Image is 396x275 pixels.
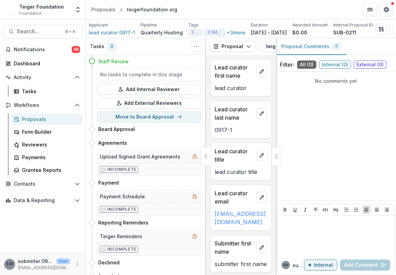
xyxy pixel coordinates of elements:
[373,206,381,214] button: Align Center
[11,86,83,97] a: Tasks
[18,265,70,271] p: [EMAIL_ADDRESS][DOMAIN_NAME]
[98,58,129,65] h4: Staff Reivew
[140,22,157,28] p: Pipeline
[22,166,77,174] div: Grantee Reports
[5,4,16,15] img: Teiger Foundation
[380,3,393,16] button: Get Help
[90,44,104,49] h3: Tasks
[304,260,337,271] button: Internal
[256,192,267,203] button: edit
[22,88,77,95] div: Tasks
[98,139,127,146] h4: Agreements
[6,262,13,266] div: submiiter 0917 Wang
[332,206,340,214] button: Heading 2
[97,84,201,95] button: Add Internal Reviewer
[107,206,136,212] p: Incomplete
[11,113,83,125] a: Proposals
[362,206,371,214] button: Align Left
[14,102,72,108] span: Workflows
[14,181,72,187] span: Contacts
[22,141,77,148] div: Reviewers
[256,150,267,161] button: edit
[3,72,83,83] button: Open Activity
[215,63,253,80] p: Lead curator first name
[283,263,288,267] div: submiiter 0917 Wang
[291,206,299,214] button: Underline
[342,206,350,214] button: Bullet List
[191,30,200,35] span: 2026
[91,6,115,13] div: Proposals
[215,168,267,176] p: lead curator title
[215,105,253,122] p: Lead curator last name
[215,126,267,134] p: 0917-1
[251,22,268,28] p: Duration
[215,147,253,164] p: Lead curator title
[19,3,64,10] div: Teiger Foundation
[256,66,267,77] button: edit
[312,206,320,214] button: Strike
[340,260,390,271] button: Add Comment
[281,206,289,214] button: Bold
[14,198,72,203] span: Data & Reporting
[333,29,356,36] p: SUB-0211
[256,242,267,253] button: edit
[89,4,118,14] a: Proposals
[97,111,201,122] button: Move to Board Approval
[98,259,120,266] h4: Declined
[354,60,386,69] span: External ( 0 )
[72,46,80,53] span: 46
[3,58,83,69] a: Dashboard
[98,125,135,133] h4: Board Approval
[3,44,83,55] button: Notifications46
[292,22,328,28] p: Awarded Amount
[321,206,330,214] button: Heading 1
[209,41,256,52] button: Proposal
[89,4,180,14] nav: breadcrumb
[11,139,83,150] a: Reviewers
[107,246,136,252] p: Incomplete
[100,71,197,78] h5: No tasks to complete in this stage
[352,206,360,214] button: Ordered List
[17,28,60,35] span: Search...
[18,257,54,265] p: submiiter 0917 [PERSON_NAME]
[262,41,338,52] button: teigerfoundation org
[363,3,377,16] button: Partners
[215,260,267,268] p: submitter first name
[22,115,77,123] div: Proposals
[97,98,201,109] button: Add External Reviewers
[276,38,347,55] button: Proposal Comments
[383,206,391,214] button: Align Right
[89,29,135,36] a: lead curator 0917-1
[107,166,136,173] p: Incomplete
[319,60,351,69] span: Internal ( 0 )
[11,126,83,137] a: Form Builder
[100,153,180,160] h5: Upload Signed Grant Agreements
[335,44,338,48] span: 0
[22,128,77,135] div: Form Builder
[333,22,373,28] p: Internal Proposal ID
[100,233,142,240] h5: Teiger Reminders
[3,100,83,111] button: Open Workflows
[11,164,83,176] a: Grantee Reports
[251,29,287,36] p: [DATE] - [DATE]
[3,25,83,38] button: Search...
[100,193,145,200] h5: Payment Schedule
[14,47,72,53] span: Notifications
[89,22,108,28] p: Applicant
[14,75,72,80] span: Activity
[280,60,294,69] p: Filter:
[207,30,222,35] span: 3.5M-15M
[280,77,392,85] p: No comments yet
[3,178,83,189] button: Open Contacts
[127,6,177,13] div: teigerfoundation org
[297,60,316,69] span: All ( 0 )
[22,154,77,161] div: Payments
[98,179,119,186] h4: Payment
[11,152,83,163] a: Payments
[292,29,307,36] p: $0.00
[3,195,83,206] button: Open Data & Reporting
[314,262,333,268] p: Internal
[215,239,253,256] p: Submitter first name
[191,41,202,52] button: Toggle View Cancelled Tasks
